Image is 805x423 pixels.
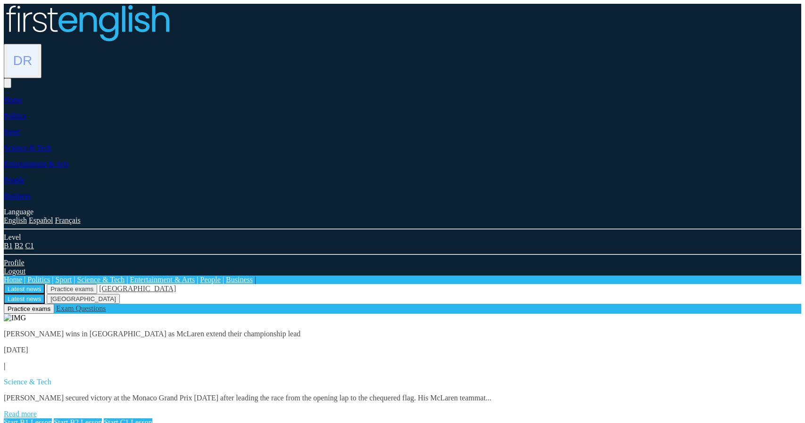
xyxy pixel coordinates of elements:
img: Denise Royle [8,45,38,75]
a: B1 [4,242,13,250]
a: Entertainment & Arts [130,276,195,284]
p: Science & Tech [4,378,801,386]
a: English [4,216,27,224]
button: [GEOGRAPHIC_DATA] [47,294,120,304]
a: Logo [4,4,801,44]
a: Profile [4,259,25,267]
span: | [74,276,75,284]
a: People [200,276,221,284]
div: Language [4,208,801,216]
a: Politics [4,112,26,120]
span: | [24,276,25,284]
a: Read more [4,410,37,418]
span: | [126,276,128,284]
a: Science & Tech [4,144,51,152]
span: | [197,276,198,284]
a: People [4,176,25,184]
button: Latest news [4,284,45,294]
a: Logout [4,267,25,275]
a: Business [226,276,253,284]
a: Sport [4,128,20,136]
a: [GEOGRAPHIC_DATA] [99,285,176,293]
span: | [255,276,256,284]
img: IMG [4,314,26,322]
a: Home [4,276,22,284]
button: Practice exams [4,304,54,314]
a: C1 [25,242,34,250]
a: Business [4,192,31,200]
p: [PERSON_NAME] secured victory at the Monaco Grand Prix [DATE] after leading the race from the ope... [4,394,801,402]
button: Latest news [4,294,45,304]
img: Logo [4,4,170,42]
a: Sport [56,276,72,284]
a: Politics [27,276,50,284]
a: Home [4,96,22,104]
a: Français [55,216,80,224]
a: Exam Questions [56,304,106,312]
a: Entertainment & Arts [4,160,69,168]
span: | [223,276,224,284]
b: | [4,362,6,370]
button: Practice exams [47,284,97,294]
a: Español [29,216,53,224]
p: [DATE] [4,346,801,354]
p: [PERSON_NAME] wins in [GEOGRAPHIC_DATA] as McLaren extend their championship lead [4,330,801,338]
a: Science & Tech [77,276,124,284]
a: B2 [15,242,24,250]
div: Level [4,233,801,242]
span: | [52,276,53,284]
